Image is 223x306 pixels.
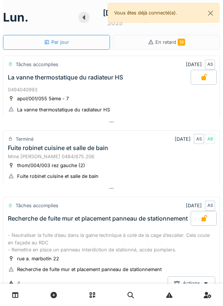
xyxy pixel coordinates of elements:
div: 0494040993 [8,86,215,93]
div: rue a. marbotin 22 [17,255,59,262]
div: [DATE] [186,201,215,211]
div: 2025 [107,19,123,27]
div: AB [205,134,215,144]
div: 4 [17,280,20,287]
div: Recherche de fuite mur et placement panneau de stationnement [17,266,162,273]
h1: lun. [3,10,29,25]
div: AS [194,134,204,144]
div: Actions [168,276,215,290]
div: Vous êtes déjà connecté(e). [108,3,219,23]
div: apol/001/055 5ème - 7 [17,95,69,102]
div: AS [205,201,215,211]
button: Close [202,3,219,23]
div: Tâches accomplies [16,202,58,209]
div: La vanne thermostatique du radiateur HS [8,74,123,81]
span: En retard [155,39,185,45]
span: 19 [178,39,185,46]
div: [DATE] [103,7,127,19]
div: [DATE] [186,59,215,70]
div: Fuite robinet cuisine et salle de bain [8,144,108,152]
div: - Neutraliser la fuite d’eau dans la gaine technique à coté de la cage d’escalier. Cela coule en ... [8,232,215,253]
div: thom/004/003 rez gauche (2) [17,162,85,169]
div: Fuite robinet cuisine et salle de bain [17,173,98,180]
div: Terminé [16,136,33,143]
div: Mme [PERSON_NAME] 0484/675.206 [8,153,215,160]
div: AS [205,59,215,70]
div: Recherche de fuite mur et placement panneau de stationnement [8,215,188,222]
div: Par jour [44,39,69,46]
div: La vanne thermostatique du radiateur HS [17,106,110,113]
div: Tâches accomplies [16,61,58,68]
div: [DATE] [175,134,215,144]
